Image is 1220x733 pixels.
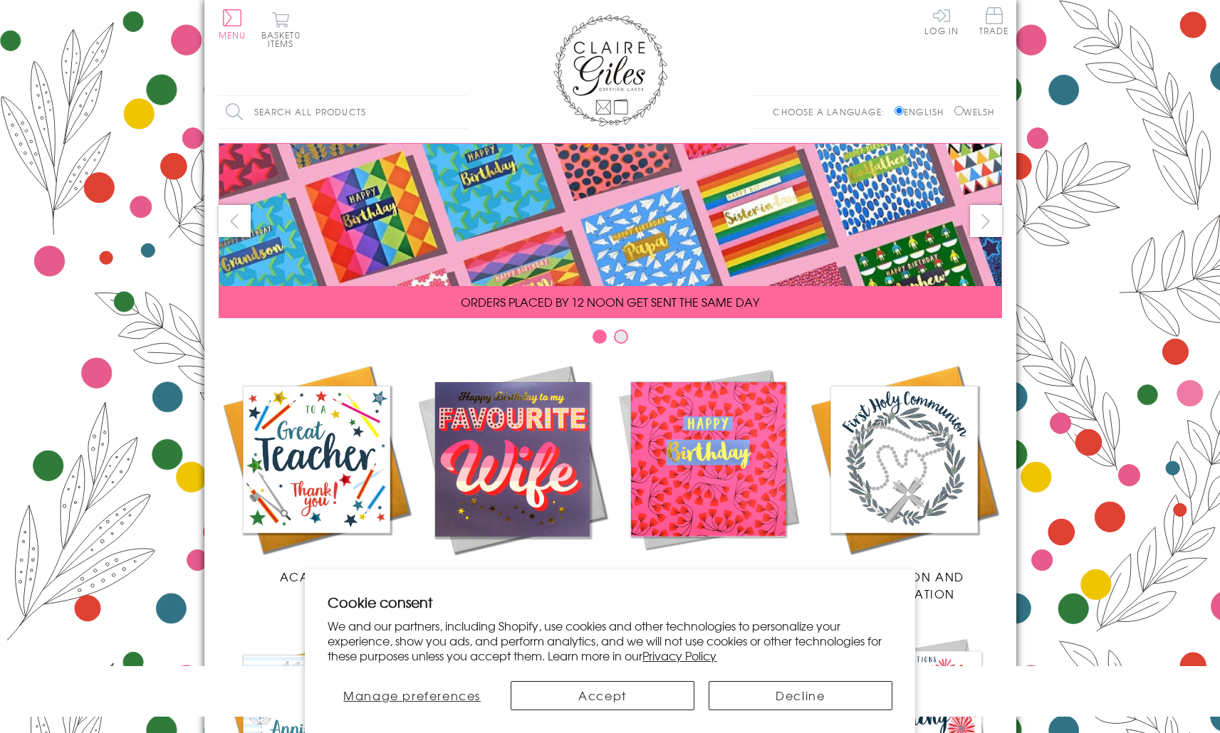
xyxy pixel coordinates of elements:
[843,568,964,602] span: Communion and Confirmation
[954,105,995,118] label: Welsh
[553,14,667,127] img: Claire Giles Greetings Cards
[895,106,904,115] input: English
[465,568,558,585] span: New Releases
[511,681,694,710] button: Accept
[709,681,892,710] button: Decline
[219,329,1002,351] div: Carousel Pagination
[979,7,1009,38] a: Trade
[674,568,742,585] span: Birthdays
[219,96,468,128] input: Search all products
[328,681,496,710] button: Manage preferences
[219,28,246,41] span: Menu
[219,9,246,39] button: Menu
[261,11,301,48] button: Basket0 items
[610,362,806,585] a: Birthdays
[924,7,959,35] a: Log In
[343,687,481,704] span: Manage preferences
[642,647,716,664] a: Privacy Policy
[328,592,892,612] h2: Cookie consent
[415,362,610,585] a: New Releases
[954,106,964,115] input: Welsh
[895,105,951,118] label: English
[773,105,892,118] p: Choose a language:
[219,362,415,585] a: Academic
[593,329,607,344] button: Carousel Page 1 (Current Slide)
[614,329,628,344] button: Carousel Page 2
[454,96,468,128] input: Search
[979,7,1009,35] span: Trade
[268,28,301,50] span: 0 items
[280,568,353,585] span: Academic
[461,293,759,310] span: ORDERS PLACED BY 12 NOON GET SENT THE SAME DAY
[806,362,1002,602] a: Communion and Confirmation
[970,205,1002,237] button: next
[328,618,892,663] p: We and our partners, including Shopify, use cookies and other technologies to personalize your ex...
[219,205,251,237] button: prev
